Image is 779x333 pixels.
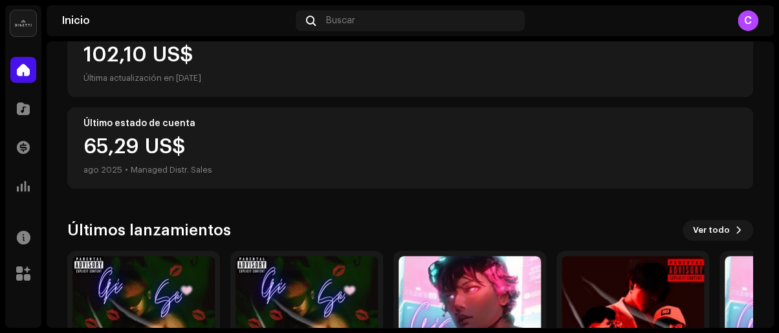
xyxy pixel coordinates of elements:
[125,162,128,178] div: •
[693,217,730,243] span: Ver todo
[83,118,737,129] div: Último estado de cuenta
[738,10,758,31] div: C
[62,16,291,26] div: Inicio
[67,107,753,189] re-o-card-value: Último estado de cuenta
[83,70,737,86] div: Última actualización en [DATE]
[67,220,231,241] h3: Últimos lanzamientos
[326,16,355,26] span: Buscar
[10,10,36,36] img: 02a7c2d3-3c89-4098-b12f-2ff2945c95ee
[67,16,753,97] re-o-card-value: Saldo
[83,162,122,178] div: ago 2025
[683,220,753,241] button: Ver todo
[131,162,212,178] div: Managed Distr. Sales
